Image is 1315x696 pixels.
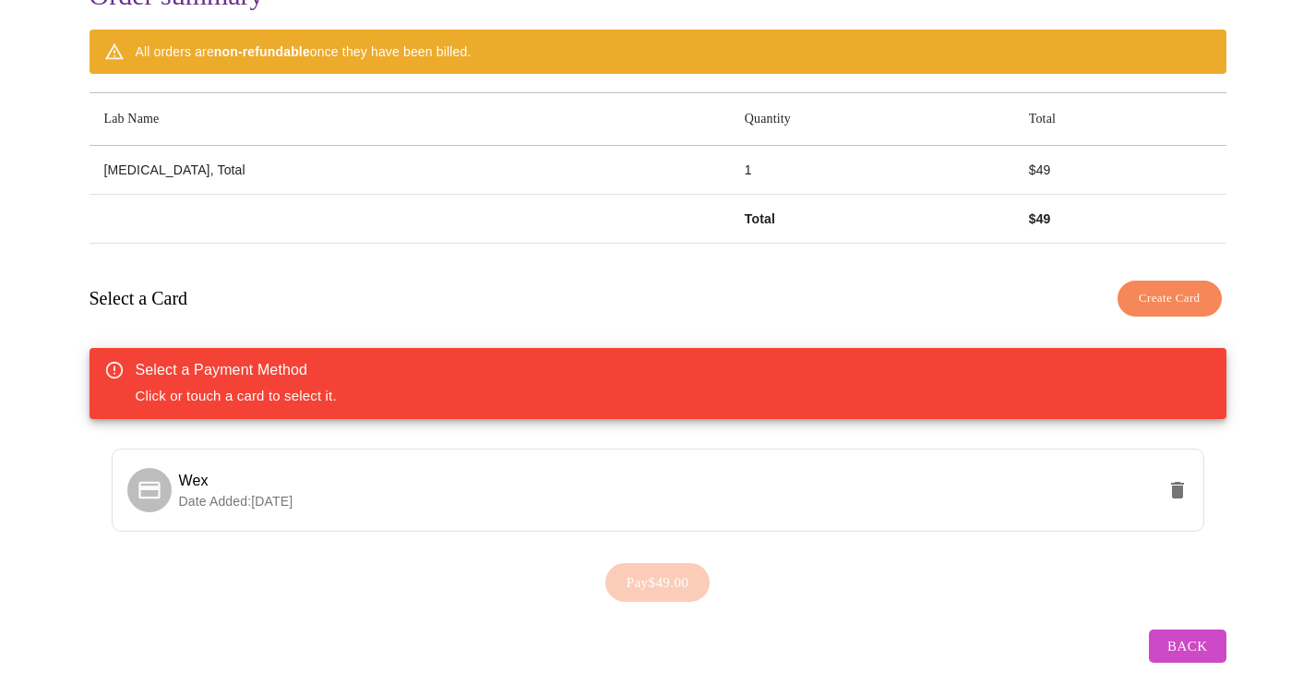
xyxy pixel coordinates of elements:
[136,35,472,68] div: All orders are once they have been billed.
[214,44,310,59] strong: non-refundable
[1014,93,1226,146] th: Total
[730,146,1014,195] td: 1
[1118,281,1222,317] button: Create Card
[136,359,337,381] div: Select a Payment Method
[745,211,775,226] strong: Total
[90,288,188,309] h3: Select a Card
[179,473,209,488] span: Wex
[136,354,337,414] div: Click or touch a card to select it.
[1014,146,1226,195] td: $ 49
[730,93,1014,146] th: Quantity
[1029,211,1051,226] strong: $ 49
[90,93,730,146] th: Lab Name
[179,494,293,509] span: Date Added: [DATE]
[1139,288,1201,309] span: Create Card
[90,146,730,195] td: [MEDICAL_DATA], Total
[1149,630,1225,663] button: Back
[1155,468,1200,512] button: delete
[1167,634,1207,658] span: Back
